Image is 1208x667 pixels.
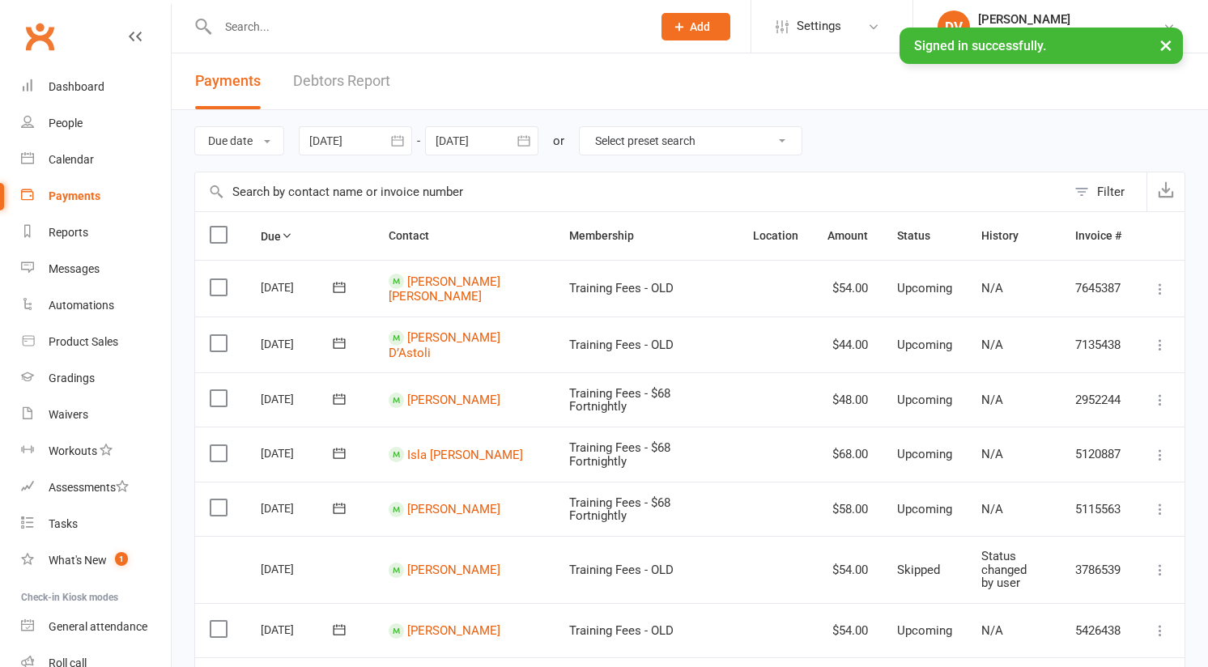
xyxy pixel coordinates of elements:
td: $68.00 [813,427,883,482]
span: Signed in successfully. [914,38,1046,53]
div: Waivers [49,408,88,421]
div: Assessments [49,481,129,494]
td: 3786539 [1061,536,1136,603]
span: Training Fees - OLD [569,563,674,577]
td: $48.00 [813,372,883,427]
div: Workouts [49,444,97,457]
a: [PERSON_NAME] D’Astoli [389,330,500,360]
td: $54.00 [813,536,883,603]
th: Location [738,212,813,260]
td: $44.00 [813,317,883,372]
span: N/A [981,623,1003,638]
div: Gradings [49,372,95,384]
button: Due date [194,126,284,155]
a: [PERSON_NAME] [407,502,500,516]
th: Amount [813,212,883,260]
div: [DATE] [261,386,335,411]
a: Product Sales [21,324,171,360]
span: Upcoming [897,338,952,352]
a: Clubworx [19,16,60,57]
div: Messages [49,262,100,275]
a: Dashboard [21,69,171,105]
span: N/A [981,281,1003,295]
a: Waivers [21,397,171,433]
span: Upcoming [897,393,952,407]
div: What's New [49,554,107,567]
span: Training Fees - OLD [569,338,674,352]
div: [DATE] [261,495,335,520]
th: History [967,212,1061,260]
a: Tasks [21,506,171,542]
a: [PERSON_NAME] [407,393,500,407]
th: Due [246,212,374,260]
a: Isla [PERSON_NAME] [407,447,523,461]
div: Product Sales [49,335,118,348]
a: People [21,105,171,142]
td: 2952244 [1061,372,1136,427]
a: General attendance kiosk mode [21,609,171,645]
td: $54.00 [813,603,883,658]
div: [DATE] [261,331,335,356]
span: Status changed by user [981,549,1027,590]
span: Training Fees - $68 Fortnightly [569,386,670,414]
span: Upcoming [897,281,952,295]
div: Payments [49,189,100,202]
span: Training Fees - OLD [569,623,674,638]
span: N/A [981,502,1003,516]
button: Payments [195,53,261,109]
div: Dashboard [49,80,104,93]
span: Training Fees - $68 Fortnightly [569,440,670,469]
span: Training Fees - OLD [569,281,674,295]
div: Filter [1097,182,1125,202]
a: Reports [21,215,171,251]
div: or [553,131,564,151]
div: [DATE] [261,274,335,300]
span: Upcoming [897,447,952,461]
a: [PERSON_NAME] [407,623,500,638]
span: Upcoming [897,623,952,638]
a: Gradings [21,360,171,397]
th: Contact [374,212,555,260]
a: Workouts [21,433,171,469]
div: Reports [49,226,88,239]
span: N/A [981,338,1003,352]
div: [DATE] [261,440,335,465]
td: $58.00 [813,482,883,537]
span: Upcoming [897,502,952,516]
td: 5115563 [1061,482,1136,537]
div: Tasks [49,517,78,530]
div: [PERSON_NAME] [978,12,1163,27]
a: Automations [21,287,171,324]
div: Kinetic Martial Arts [PERSON_NAME] [978,27,1163,41]
td: 7135438 [1061,317,1136,372]
span: Training Fees - $68 Fortnightly [569,495,670,524]
th: Invoice # [1061,212,1136,260]
span: N/A [981,393,1003,407]
div: DV [938,11,970,43]
a: [PERSON_NAME] [407,563,500,577]
a: Assessments [21,469,171,506]
button: × [1151,28,1180,62]
span: Settings [797,8,841,45]
a: What's New1 [21,542,171,579]
a: Debtors Report [293,53,390,109]
input: Search... [213,15,640,38]
span: 1 [115,552,128,566]
div: People [49,117,83,130]
a: [PERSON_NAME] [PERSON_NAME] [389,274,500,304]
td: 7645387 [1061,260,1136,316]
div: Calendar [49,153,94,166]
span: Add [690,20,710,33]
th: Status [883,212,967,260]
td: 5120887 [1061,427,1136,482]
div: General attendance [49,620,147,633]
div: Automations [49,299,114,312]
td: $54.00 [813,260,883,316]
th: Membership [555,212,738,260]
input: Search by contact name or invoice number [195,172,1066,211]
a: Payments [21,178,171,215]
span: Skipped [897,563,940,577]
button: Filter [1066,172,1146,211]
a: Messages [21,251,171,287]
div: [DATE] [261,556,335,581]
